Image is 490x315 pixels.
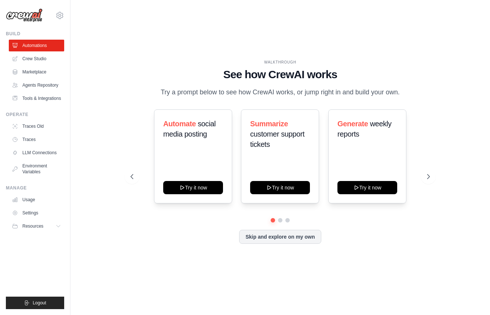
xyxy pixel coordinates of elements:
p: Try a prompt below to see how CrewAI works, or jump right in and build your own. [157,87,403,98]
button: Logout [6,297,64,309]
span: Generate [337,120,368,128]
button: Resources [9,220,64,232]
span: Automate [163,120,196,128]
a: Crew Studio [9,53,64,65]
a: Automations [9,40,64,51]
a: Settings [9,207,64,219]
span: weekly reports [337,120,391,138]
span: Summarize [250,120,288,128]
div: Operate [6,112,64,117]
div: Manage [6,185,64,191]
a: Usage [9,194,64,206]
span: Logout [33,300,46,306]
button: Try it now [250,181,310,194]
a: Tools & Integrations [9,93,64,104]
span: customer support tickets [250,130,304,148]
a: Marketplace [9,66,64,78]
a: Agents Repository [9,79,64,91]
a: Traces Old [9,120,64,132]
a: Environment Variables [9,160,64,178]
div: Build [6,31,64,37]
span: Resources [22,223,43,229]
button: Try it now [163,181,223,194]
button: Skip and explore on my own [239,230,321,244]
div: WALKTHROUGH [131,59,430,65]
img: Logo [6,8,43,22]
button: Try it now [337,181,397,194]
a: Traces [9,134,64,145]
a: LLM Connections [9,147,64,159]
h1: See how CrewAI works [131,68,430,81]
